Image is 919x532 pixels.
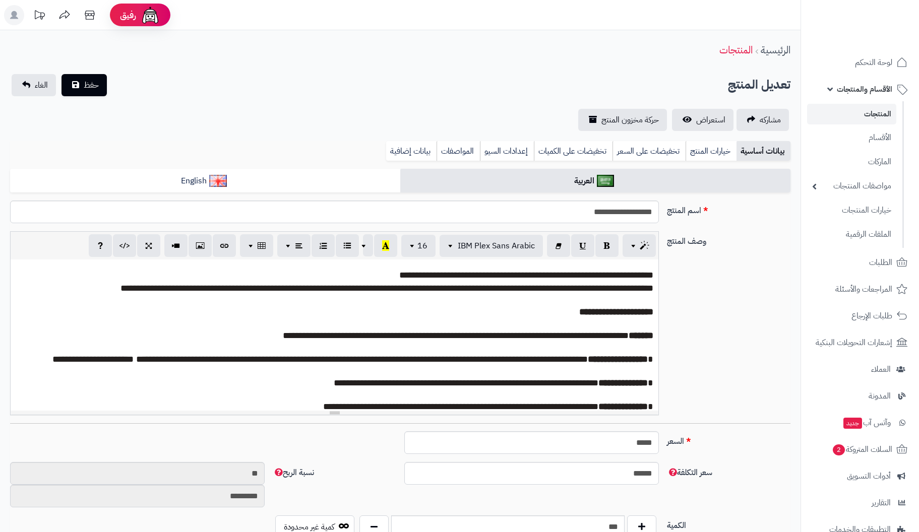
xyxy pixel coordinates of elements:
span: مشاركه [760,114,781,126]
a: لوحة التحكم [807,50,913,75]
a: المدونة [807,384,913,408]
a: المنتجات [807,104,896,124]
a: المراجعات والأسئلة [807,277,913,301]
span: جديد [843,418,862,429]
a: المنتجات [719,42,753,57]
span: حركة مخزون المنتج [601,114,659,126]
span: وآتس آب [842,416,891,430]
span: 16 [417,240,427,252]
a: طلبات الإرجاع [807,304,913,328]
button: حفظ [62,74,107,96]
a: خيارات المنتجات [807,199,896,221]
a: وآتس آبجديد [807,411,913,435]
h2: تعديل المنتج [728,75,790,95]
a: English [10,169,400,193]
span: إشعارات التحويلات البنكية [816,336,892,350]
span: المراجعات والأسئلة [835,282,892,296]
span: أدوات التسويق [847,469,891,483]
span: الغاء [35,79,48,91]
a: العربية [400,169,790,193]
a: الماركات [807,151,896,173]
label: وصف المنتج [663,231,794,247]
a: أدوات التسويق [807,464,913,488]
span: IBM Plex Sans Arabic [458,240,535,252]
span: السلات المتروكة [832,442,892,456]
a: بيانات أساسية [737,141,790,161]
a: بيانات إضافية [386,141,437,161]
img: العربية [597,175,615,187]
label: اسم المنتج [663,201,794,217]
span: الأقسام والمنتجات [837,82,892,96]
span: الطلبات [869,255,892,270]
a: السلات المتروكة2 [807,437,913,461]
a: خيارات المنتج [686,141,737,161]
a: تخفيضات على الكميات [534,141,612,161]
a: استعراض [672,109,733,131]
a: الملفات الرقمية [807,224,896,245]
label: السعر [663,431,794,447]
a: الطلبات [807,250,913,275]
a: إشعارات التحويلات البنكية [807,330,913,355]
a: مواصفات المنتجات [807,175,896,197]
span: نسبة الربح [273,467,314,479]
span: حفظ [84,79,99,91]
a: تحديثات المنصة [27,5,52,28]
a: المواصفات [437,141,480,161]
span: التقارير [872,496,891,510]
span: العملاء [871,362,891,376]
span: سعر التكلفة [667,467,712,479]
span: رفيق [120,9,136,21]
a: الأقسام [807,127,896,149]
button: 16 [401,235,436,257]
img: ai-face.png [140,5,160,25]
a: العملاء [807,357,913,381]
span: طلبات الإرجاع [851,309,892,323]
img: English [209,175,227,187]
label: الكمية [663,515,794,531]
a: مشاركه [737,109,789,131]
button: IBM Plex Sans Arabic [440,235,543,257]
a: الرئيسية [761,42,790,57]
span: استعراض [696,114,725,126]
span: لوحة التحكم [855,55,892,70]
a: الغاء [12,74,56,96]
a: حركة مخزون المنتج [578,109,667,131]
span: المدونة [869,389,891,403]
a: التقارير [807,491,913,515]
a: تخفيضات على السعر [612,141,686,161]
span: 2 [833,444,845,455]
a: إعدادات السيو [480,141,534,161]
